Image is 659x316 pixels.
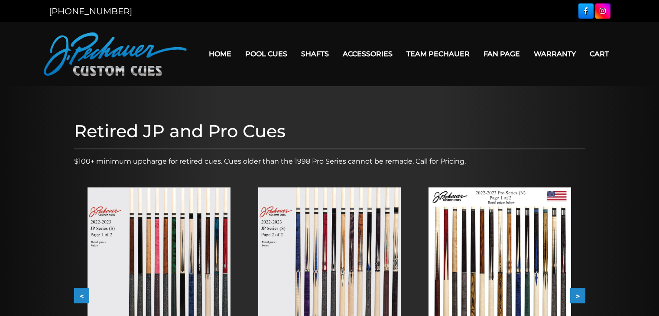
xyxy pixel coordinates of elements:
[399,43,477,65] a: Team Pechauer
[477,43,527,65] a: Fan Page
[74,288,585,303] div: Carousel Navigation
[74,121,585,142] h1: Retired JP and Pro Cues
[336,43,399,65] a: Accessories
[74,156,585,167] p: $100+ minimum upcharge for retired cues. Cues older than the 1998 Pro Series cannot be remade. Ca...
[238,43,294,65] a: Pool Cues
[527,43,583,65] a: Warranty
[583,43,616,65] a: Cart
[294,43,336,65] a: Shafts
[202,43,238,65] a: Home
[570,288,585,303] button: >
[49,6,132,16] a: [PHONE_NUMBER]
[74,288,89,303] button: <
[44,32,187,76] img: Pechauer Custom Cues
